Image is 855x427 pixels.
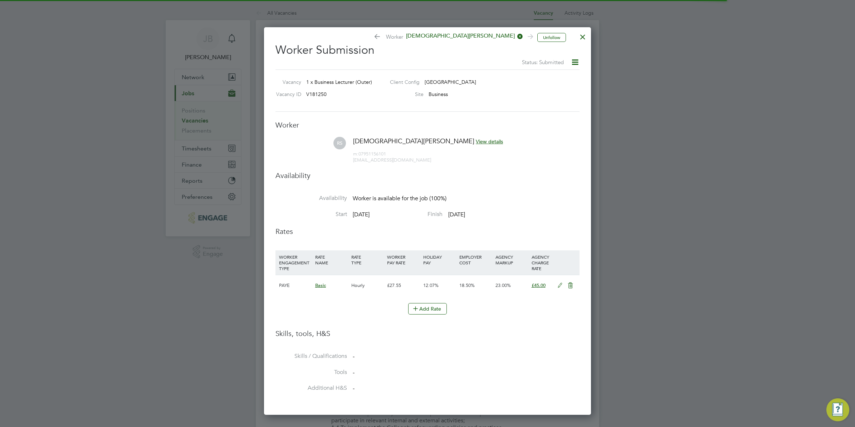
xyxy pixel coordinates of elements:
span: 07951156101 [353,151,386,157]
div: Hourly [350,275,386,296]
span: 18.50% [459,282,475,288]
label: Additional H&S [275,384,347,392]
span: - [353,353,355,360]
span: 12.07% [423,282,439,288]
span: Basic [315,282,326,288]
span: View details [476,138,503,145]
label: Skills / Qualifications [275,352,347,360]
h2: Worker Submission [275,37,580,67]
label: Client Config [384,79,420,85]
h3: Worker [275,120,580,130]
div: RATE NAME [313,250,350,269]
label: Tools [275,369,347,376]
div: HOLIDAY PAY [421,250,458,269]
span: RS [333,137,346,149]
h3: Skills, tools, H&S [275,329,580,338]
span: £45.00 [532,282,546,288]
span: [DEMOGRAPHIC_DATA][PERSON_NAME] [353,137,474,145]
label: Vacancy ID [273,91,301,97]
button: Add Rate [408,303,447,315]
button: Engage Resource Center [826,398,849,421]
span: Status: Submitted [522,59,564,66]
span: 23.00% [495,282,511,288]
span: Business [429,91,448,97]
label: Site [384,91,424,97]
span: [DATE] [353,211,370,218]
span: V181250 [306,91,327,97]
div: WORKER PAY RATE [385,250,421,269]
button: Unfollow [537,33,566,42]
span: Worker [373,32,532,42]
span: - [353,385,355,392]
div: RATE TYPE [350,250,386,269]
span: [GEOGRAPHIC_DATA] [425,79,476,85]
span: - [353,369,355,376]
div: £27.55 [385,275,421,296]
h3: Availability [275,171,580,180]
div: AGENCY CHARGE RATE [530,250,554,275]
div: AGENCY MARKUP [494,250,530,269]
h3: Rates [275,227,580,236]
span: [DATE] [448,211,465,218]
label: Vacancy [273,79,301,85]
div: PAYE [277,275,313,296]
label: Start [275,211,347,218]
span: 1 x Business Lecturer (Outer) [306,79,372,85]
label: Availability [275,195,347,202]
div: WORKER ENGAGEMENT TYPE [277,250,313,275]
label: Finish [371,211,443,218]
span: Worker is available for the job (100%) [353,195,446,202]
span: [EMAIL_ADDRESS][DOMAIN_NAME] [353,157,431,163]
span: [DEMOGRAPHIC_DATA][PERSON_NAME] [403,32,523,40]
div: EMPLOYER COST [458,250,494,269]
span: m: [353,151,358,157]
